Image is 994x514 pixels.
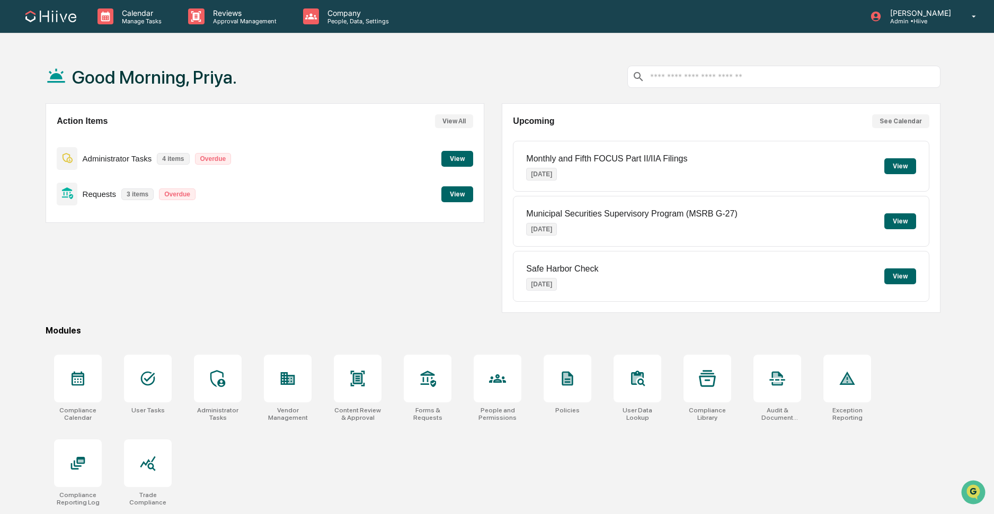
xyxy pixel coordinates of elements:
div: People and Permissions [474,407,521,421]
p: Calendar [113,8,167,17]
div: Compliance Reporting Log [54,491,102,506]
p: [DATE] [526,223,557,236]
button: See Calendar [872,114,929,128]
a: View [441,153,473,163]
button: View [884,268,916,284]
p: Municipal Securities Supervisory Program (MSRB G-27) [526,209,737,219]
button: View [884,158,916,174]
div: Forms & Requests [404,407,451,421]
div: Compliance Library [684,407,731,421]
a: Powered byPylon [75,178,128,187]
span: Attestations [87,133,131,143]
div: Policies [555,407,580,414]
p: [DATE] [526,168,557,181]
p: [DATE] [526,278,557,291]
p: Overdue [159,188,196,200]
div: Trade Compliance [124,491,172,506]
h2: Action Items [57,116,108,126]
span: Data Lookup [21,153,67,164]
p: How can we help? [11,22,193,39]
div: 🖐️ [11,134,19,142]
a: 🗄️Attestations [73,129,136,148]
button: View [441,186,473,202]
p: Requests [83,190,116,199]
p: Approval Management [205,17,282,25]
h2: Upcoming [513,116,554,126]
button: View All [435,114,473,128]
p: Reviews [205,8,282,17]
div: Audit & Document Logs [753,407,801,421]
p: 3 items [121,188,154,200]
a: 🔎Data Lookup [6,149,71,168]
div: 🗄️ [77,134,85,142]
img: logo [25,11,76,22]
p: Admin • Hiive [882,17,956,25]
p: Monthly and Fifth FOCUS Part II/IIA Filings [526,154,687,164]
h1: Good Morning, Priya. [72,67,237,88]
div: Content Review & Approval [334,407,381,421]
div: Compliance Calendar [54,407,102,421]
p: Overdue [195,153,232,165]
div: Exception Reporting [823,407,871,421]
div: We're available if you need us! [36,91,134,100]
div: 🔎 [11,154,19,163]
span: Pylon [105,179,128,187]
a: View [441,188,473,199]
button: Start new chat [180,84,193,96]
button: View [884,213,916,229]
div: User Data Lookup [614,407,661,421]
p: Safe Harbor Check [526,264,598,274]
p: [PERSON_NAME] [882,8,956,17]
div: Administrator Tasks [194,407,242,421]
div: Vendor Management [264,407,312,421]
button: View [441,151,473,167]
img: 1746055101610-c473b297-6a78-478c-a979-82029cc54cd1 [11,80,30,100]
div: Start new chat [36,80,174,91]
div: User Tasks [131,407,165,414]
span: Preclearance [21,133,68,143]
iframe: Open customer support [960,479,989,508]
p: Administrator Tasks [83,154,152,163]
div: Modules [46,326,940,336]
p: People, Data, Settings [319,17,394,25]
p: 4 items [157,153,189,165]
p: Manage Tasks [113,17,167,25]
a: 🖐️Preclearance [6,129,73,148]
p: Company [319,8,394,17]
input: Clear [28,48,175,59]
